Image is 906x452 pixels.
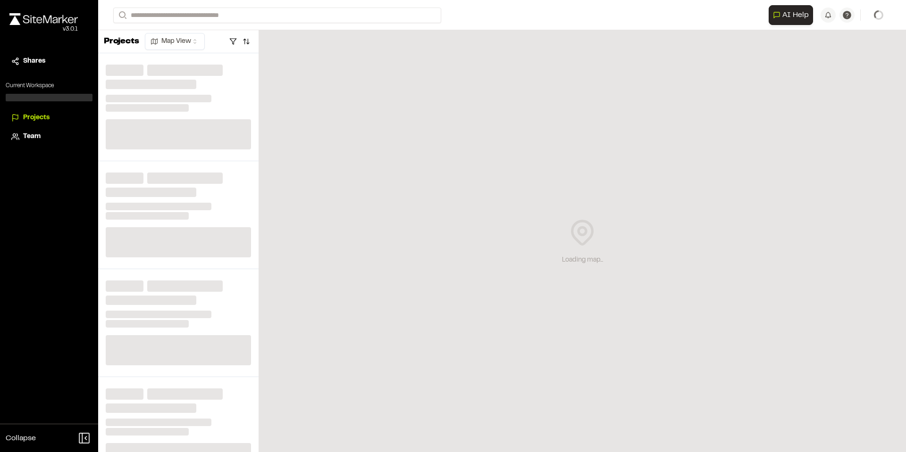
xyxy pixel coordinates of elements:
[104,35,139,48] p: Projects
[113,8,130,23] button: Search
[9,13,78,25] img: rebrand.png
[562,255,603,265] div: Loading map...
[782,9,809,21] span: AI Help
[9,25,78,33] div: Oh geez...please don't...
[11,131,87,142] a: Team
[769,5,813,25] button: Open AI Assistant
[11,113,87,123] a: Projects
[769,5,817,25] div: Open AI Assistant
[6,82,92,90] p: Current Workspace
[23,56,45,66] span: Shares
[23,113,50,123] span: Projects
[23,131,41,142] span: Team
[6,433,36,444] span: Collapse
[11,56,87,66] a: Shares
